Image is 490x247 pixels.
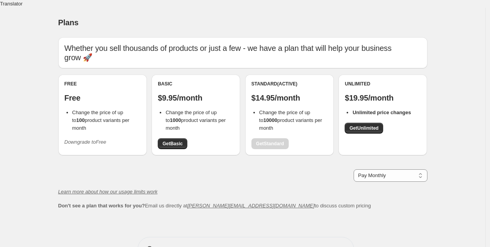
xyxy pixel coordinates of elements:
[158,93,234,103] p: $9.95/month
[65,81,141,87] div: Free
[65,43,421,62] p: Whether you sell thousands of products or just a few - we have a plan that will help your busines...
[345,93,421,103] p: $19.95/month
[263,117,277,123] b: 10000
[166,110,226,131] span: Change the price of up to product variants per month
[58,189,158,195] a: Learn more about how our usage limits work
[60,136,111,148] button: Downgrade toFree
[65,93,141,103] p: Free
[158,81,234,87] div: Basic
[65,139,106,145] i: Downgrade to Free
[162,141,183,147] span: Get Basic
[158,138,187,149] a: GetBasic
[259,110,322,131] span: Change the price of up to product variants per month
[345,123,383,134] a: GetUnlimited
[76,117,85,123] b: 100
[58,203,145,209] b: Don't see a plan that works for you?
[58,203,371,209] span: Email us directly at to discuss custom pricing
[352,110,411,115] b: Unlimited price changes
[72,110,129,131] span: Change the price of up to product variants per month
[349,125,378,131] span: Get Unlimited
[187,203,314,209] a: [PERSON_NAME][EMAIL_ADDRESS][DOMAIN_NAME]
[251,93,328,103] p: $14.95/month
[345,81,421,87] div: Unlimited
[251,81,328,87] div: Standard (Active)
[58,18,78,27] span: Plans
[170,117,181,123] b: 1000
